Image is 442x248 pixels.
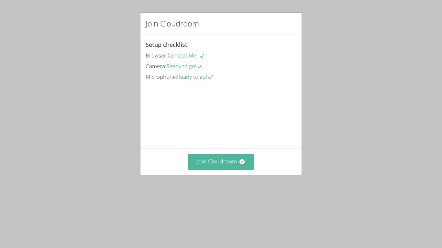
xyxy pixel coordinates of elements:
button: Join Cloudroom [188,154,254,170]
span: Compatible [168,52,205,59]
span: Microphone: [146,73,177,80]
span: Setup checklist [146,41,187,48]
span: Ready to go! [166,62,203,70]
span: Ready to go! [177,73,214,80]
h2: Join Cloudroom [146,18,199,29]
span: Browser: [146,52,168,59]
span: Camera: [146,62,166,70]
